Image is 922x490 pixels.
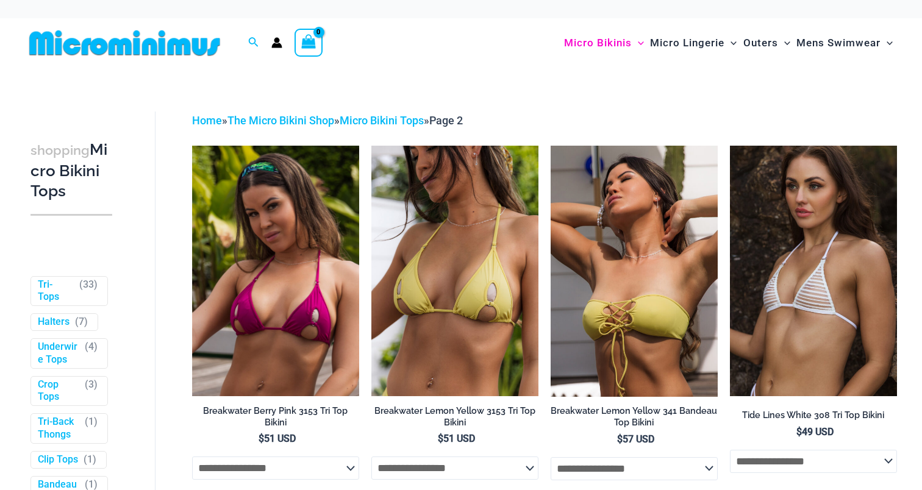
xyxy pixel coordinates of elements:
[617,433,623,445] span: $
[192,405,359,433] a: Breakwater Berry Pink 3153 Tri Top Bikini
[740,24,793,62] a: OutersMenu ToggleMenu Toggle
[227,114,334,127] a: The Micro Bikini Shop
[617,433,654,445] bdi: 57 USD
[87,453,93,465] span: 1
[88,341,94,352] span: 4
[85,416,98,441] span: ( )
[438,433,443,444] span: $
[793,24,896,62] a: Mens SwimwearMenu ToggleMenu Toggle
[881,27,893,59] span: Menu Toggle
[743,27,778,59] span: Outers
[438,433,475,444] bdi: 51 USD
[796,27,881,59] span: Mens Swimwear
[632,27,644,59] span: Menu Toggle
[650,27,724,59] span: Micro Lingerie
[38,378,79,404] a: Crop Tops
[83,279,94,290] span: 33
[79,316,84,327] span: 7
[295,29,323,57] a: View Shopping Cart, empty
[38,316,70,328] a: Halters
[551,146,718,397] a: Breakwater Lemon Yellow 341 halter 01Breakwater Lemon Yellow 341 halter 4956 Short 06Breakwater L...
[38,453,78,466] a: Clip Tops
[248,35,259,51] a: Search icon link
[724,27,737,59] span: Menu Toggle
[84,453,96,466] span: ( )
[259,433,264,444] span: $
[647,24,740,62] a: Micro LingerieMenu ToggleMenu Toggle
[559,23,898,63] nav: Site Navigation
[38,341,79,366] a: Underwire Tops
[429,114,463,127] span: Page 2
[85,341,98,366] span: ( )
[371,405,538,428] h2: Breakwater Lemon Yellow 3153 Tri Top Bikini
[371,146,538,396] a: Breakwater Lemon Yellow 3153 Tri Top 01Breakwater Lemon Yellow 3153 Tri Top 4856 micro 03Breakwat...
[730,410,897,421] h2: Tide Lines White 308 Tri Top Bikini
[259,433,296,444] bdi: 51 USD
[796,426,802,438] span: $
[730,146,897,396] a: Tide Lines White 308 Tri Top 01Tide Lines White 308 Tri Top 480 Micro 04Tide Lines White 308 Tri ...
[88,378,94,390] span: 3
[85,378,98,404] span: ( )
[24,29,225,57] img: MM SHOP LOGO FLAT
[371,146,538,396] img: Breakwater Lemon Yellow 3153 Tri Top 01
[88,416,94,427] span: 1
[730,146,897,396] img: Tide Lines White 308 Tri Top 01
[796,426,834,438] bdi: 49 USD
[551,405,718,428] h2: Breakwater Lemon Yellow 341 Bandeau Top Bikini
[730,410,897,425] a: Tide Lines White 308 Tri Top Bikini
[551,405,718,433] a: Breakwater Lemon Yellow 341 Bandeau Top Bikini
[88,478,94,490] span: 1
[79,279,98,304] span: ( )
[778,27,790,59] span: Menu Toggle
[30,140,112,202] h3: Micro Bikini Tops
[192,114,463,127] span: » » »
[340,114,424,127] a: Micro Bikini Tops
[561,24,647,62] a: Micro BikinisMenu ToggleMenu Toggle
[30,143,90,158] span: shopping
[192,114,222,127] a: Home
[271,37,282,48] a: Account icon link
[192,146,359,396] img: Breakwater Berry Pink 3153 Tri 01
[38,279,74,304] a: Tri-Tops
[38,416,79,441] a: Tri-Back Thongs
[551,146,718,397] img: Breakwater Lemon Yellow 341 halter 01
[564,27,632,59] span: Micro Bikinis
[371,405,538,433] a: Breakwater Lemon Yellow 3153 Tri Top Bikini
[192,146,359,396] a: Breakwater Berry Pink 3153 Tri 01Breakwater Berry Pink 3153 Tri Top 4956 Short 03Breakwater Berry...
[75,316,88,328] span: ( )
[192,405,359,428] h2: Breakwater Berry Pink 3153 Tri Top Bikini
